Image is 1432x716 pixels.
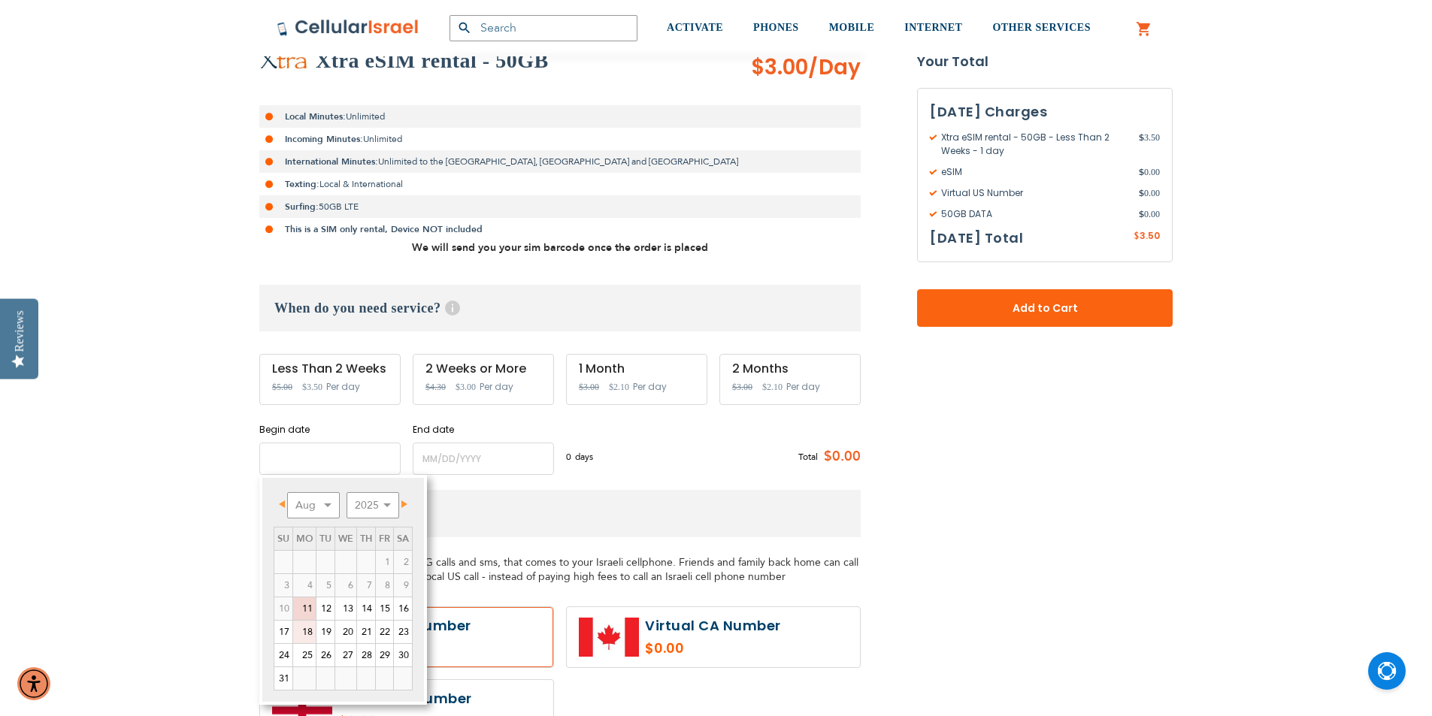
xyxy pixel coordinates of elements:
[751,53,861,83] span: $3.00
[732,362,848,376] div: 2 Months
[786,380,820,394] span: Per day
[274,597,292,620] span: 10
[480,380,513,394] span: Per day
[259,285,861,331] h3: When do you need service?
[397,532,409,545] span: Saturday
[412,240,708,255] strong: We will send you your sim barcode once the order is placed
[376,574,393,597] span: 8
[376,644,393,666] a: 29
[274,667,292,690] a: 31
[579,382,599,392] span: $3.00
[316,644,335,666] a: 26
[917,50,1173,73] strong: Your Total
[335,644,356,666] a: 27
[259,555,858,584] span: A local number with INCOMING calls and sms, that comes to your Israeli cellphone. Friends and fam...
[401,500,407,508] span: Next
[274,621,292,643] a: 17
[1139,207,1144,221] span: $
[376,597,393,620] a: 15
[1139,131,1160,158] span: 3.50
[376,551,393,573] span: 1
[1139,207,1160,221] span: 0.00
[285,223,483,235] strong: This is a SIM only rental, Device NOT included
[326,380,360,394] span: Per day
[272,382,292,392] span: $5.00
[357,621,375,643] a: 21
[376,621,393,643] a: 22
[357,597,375,620] a: 14
[285,110,346,122] strong: Local Minutes:
[259,105,861,128] li: Unlimited
[633,380,667,394] span: Per day
[967,301,1123,316] span: Add to Cart
[316,621,335,643] a: 19
[275,494,294,513] a: Prev
[394,574,412,597] span: 9
[274,644,292,666] a: 24
[287,492,340,518] select: Select month
[575,450,593,464] span: days
[579,362,695,376] div: 1 Month
[285,178,319,190] strong: Texting:
[450,15,637,41] input: Search
[1140,229,1160,242] span: 3.50
[274,574,292,597] span: 3
[335,621,356,643] a: 20
[829,22,875,33] span: MOBILE
[338,532,353,545] span: Wednesday
[285,156,378,168] strong: International Minutes:
[904,22,962,33] span: INTERNET
[277,532,289,545] span: Sunday
[259,173,861,195] li: Local & International
[609,382,629,392] span: $2.10
[272,362,388,376] div: Less Than 2 Weeks
[456,382,476,392] span: $3.00
[394,644,412,666] a: 30
[930,227,1023,249] h3: [DATE] Total
[394,597,412,620] a: 16
[930,186,1139,200] span: Virtual US Number
[316,46,549,76] h2: Xtra eSIM rental - 50GB
[379,532,390,545] span: Friday
[335,597,356,620] a: 13
[285,133,363,145] strong: Incoming Minutes:
[930,101,1160,123] h3: [DATE] Charges
[293,644,316,666] a: 25
[762,382,783,392] span: $2.10
[259,128,861,150] li: Unlimited
[413,423,554,437] label: End date
[917,289,1173,327] button: Add to Cart
[394,551,412,573] span: 2
[357,644,375,666] a: 28
[732,382,752,392] span: $3.00
[347,492,399,518] select: Select year
[335,574,356,597] span: 6
[296,532,313,545] span: Monday
[425,382,446,392] span: $4.30
[930,207,1139,221] span: 50GB DATA
[818,446,861,468] span: $0.00
[392,494,411,513] a: Next
[360,532,372,545] span: Thursday
[667,22,723,33] span: ACTIVATE
[259,443,401,475] input: MM/DD/YYYY
[1139,165,1144,179] span: $
[425,362,541,376] div: 2 Weeks or More
[413,443,554,475] input: MM/DD/YYYY
[259,423,401,437] label: Begin date
[293,597,316,620] a: 11
[293,574,316,597] span: 4
[1139,131,1144,144] span: $
[992,22,1091,33] span: OTHER SERVICES
[279,500,285,508] span: Prev
[13,310,26,352] div: Reviews
[259,150,861,173] li: Unlimited to the [GEOGRAPHIC_DATA], [GEOGRAPHIC_DATA] and [GEOGRAPHIC_DATA]
[1139,186,1144,200] span: $
[17,667,50,700] div: Accessibility Menu
[259,195,861,218] li: 50GB LTE
[319,532,332,545] span: Tuesday
[1139,186,1160,200] span: 0.00
[316,597,335,620] a: 12
[930,131,1139,158] span: Xtra eSIM rental - 50GB - Less Than 2 Weeks - 1 day
[798,450,818,464] span: Total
